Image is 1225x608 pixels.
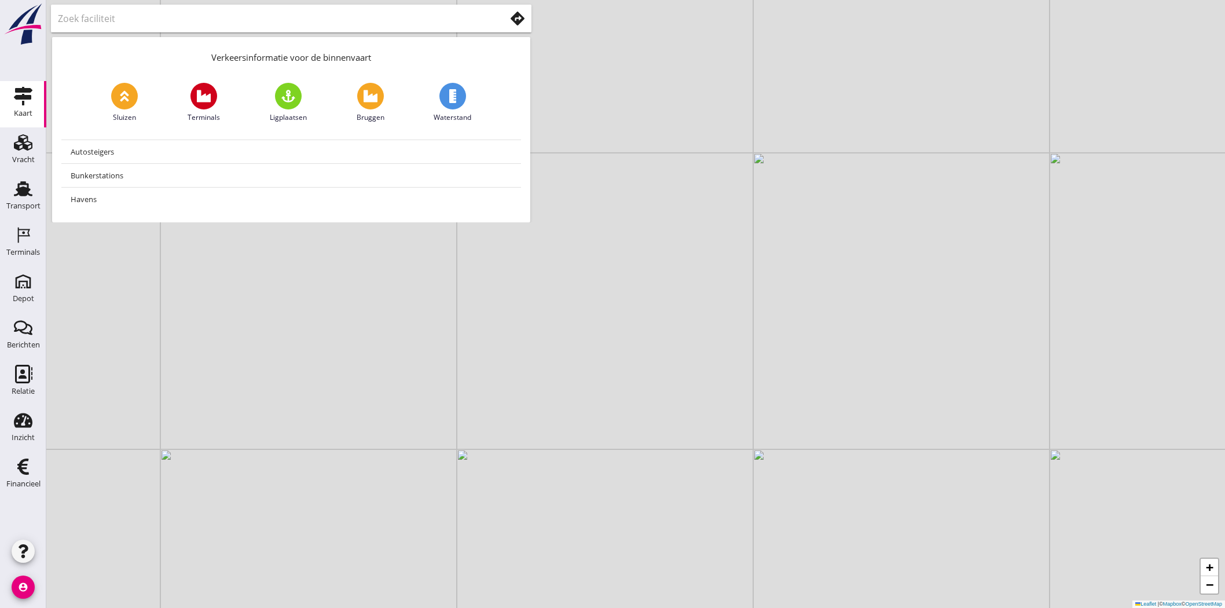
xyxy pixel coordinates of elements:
div: © © [1132,600,1225,608]
a: Terminals [188,83,220,123]
a: OpenStreetMap [1185,601,1222,607]
span: − [1206,577,1213,592]
span: Bruggen [357,112,384,123]
span: + [1206,560,1213,574]
a: Sluizen [111,83,138,123]
div: Berichten [7,341,40,349]
div: Bunkerstations [71,169,512,182]
a: Waterstand [434,83,471,123]
div: Inzicht [12,434,35,441]
a: Mapbox [1163,601,1182,607]
a: Leaflet [1135,601,1156,607]
i: account_circle [12,576,35,599]
div: Financieel [6,480,41,488]
input: Zoek faciliteit [58,9,489,28]
div: Kaart [14,109,32,117]
div: Transport [6,202,41,210]
span: Waterstand [434,112,471,123]
div: Terminals [6,248,40,256]
a: Zoom out [1201,576,1218,594]
a: Ligplaatsen [270,83,307,123]
a: Zoom in [1201,559,1218,576]
span: Terminals [188,112,220,123]
div: Relatie [12,387,35,395]
span: | [1158,601,1159,607]
div: Havens [71,192,512,206]
div: Vracht [12,156,35,163]
img: logo-small.a267ee39.svg [2,3,44,46]
span: Ligplaatsen [270,112,307,123]
div: Autosteigers [71,145,512,159]
div: Depot [13,295,34,302]
div: Verkeersinformatie voor de binnenvaart [52,37,530,74]
span: Sluizen [113,112,136,123]
a: Bruggen [357,83,384,123]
